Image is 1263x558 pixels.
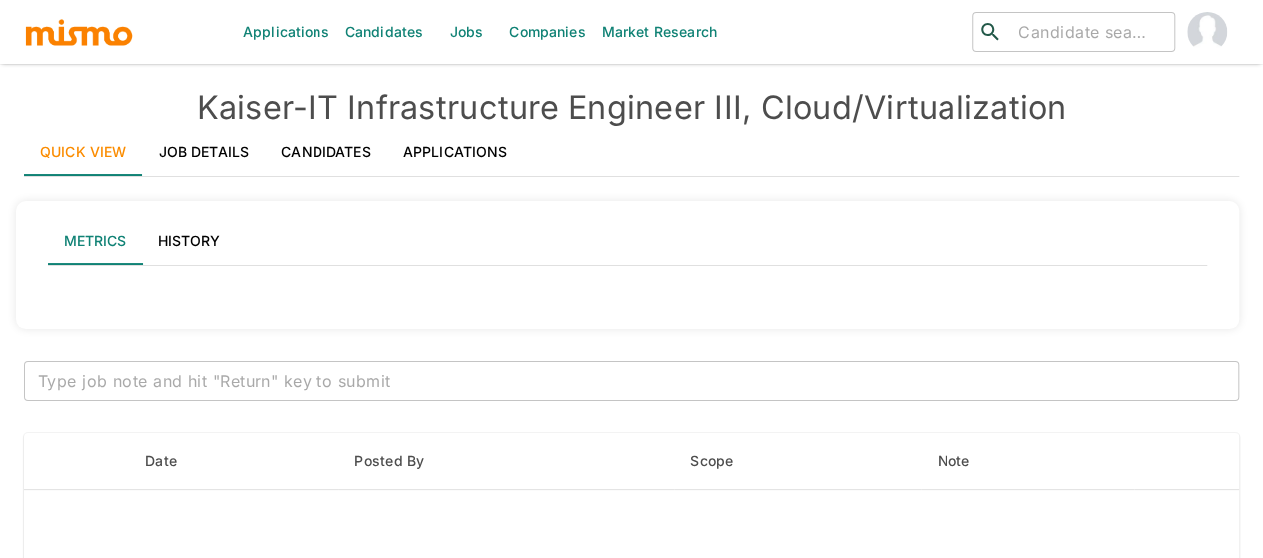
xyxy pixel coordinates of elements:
[143,128,266,176] a: Job Details
[674,433,921,490] th: Scope
[48,217,142,265] button: Metrics
[24,128,143,176] a: Quick View
[142,217,236,265] button: History
[129,433,338,490] th: Date
[48,217,1207,265] div: lab API tabs example
[921,433,1134,490] th: Note
[1187,12,1227,52] img: Maia Reyes
[338,433,674,490] th: Posted By
[1010,18,1166,46] input: Candidate search
[387,128,524,176] a: Applications
[24,17,134,47] img: logo
[265,128,387,176] a: Candidates
[24,88,1239,128] h4: Kaiser - IT Infrastructure Engineer III, Cloud/Virtualization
